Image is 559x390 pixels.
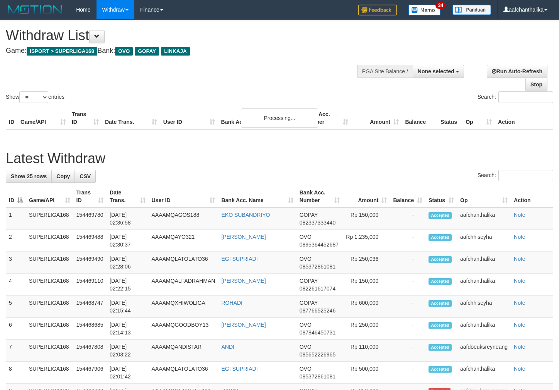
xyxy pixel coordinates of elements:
td: - [390,340,425,362]
a: Note [514,278,525,284]
span: CSV [80,173,91,179]
span: Copy 0895364452687 to clipboard [300,241,339,248]
th: Status: activate to sort column ascending [425,186,457,208]
span: Accepted [429,234,452,241]
td: - [390,362,425,384]
th: Game/API: activate to sort column ascending [26,186,73,208]
td: 154469110 [73,274,107,296]
span: Accepted [429,344,452,351]
td: 4 [6,274,26,296]
span: Accepted [429,322,452,329]
td: aafchhiseyha [457,296,511,318]
td: 3 [6,252,26,274]
span: GOPAY [300,278,318,284]
span: Copy 082261617074 to clipboard [300,285,335,292]
h1: Withdraw List [6,28,365,43]
th: User ID: activate to sort column ascending [149,186,219,208]
td: 2 [6,230,26,252]
img: panduan.png [452,5,491,15]
a: [PERSON_NAME] [221,322,266,328]
td: AAAAMQALFADRAHMAN [149,274,219,296]
span: OVO [115,47,133,56]
td: SUPERLIGA168 [26,252,73,274]
td: SUPERLIGA168 [26,208,73,230]
a: [PERSON_NAME] [221,234,266,240]
td: - [390,208,425,230]
th: Balance [402,107,437,129]
td: SUPERLIGA168 [26,340,73,362]
td: SUPERLIGA168 [26,296,73,318]
td: AAAAMQLATOLATO36 [149,252,219,274]
a: Note [514,366,525,372]
th: Amount [351,107,402,129]
span: Show 25 rows [11,173,47,179]
label: Show entries [6,91,64,103]
td: SUPERLIGA168 [26,230,73,252]
td: Rp 150,000 [343,208,390,230]
a: ROHADI [221,300,242,306]
th: Bank Acc. Name [218,107,301,129]
td: [DATE] 02:15:44 [107,296,148,318]
td: 154467808 [73,340,107,362]
th: Bank Acc. Number: activate to sort column ascending [296,186,343,208]
td: 8 [6,362,26,384]
th: Balance: activate to sort column ascending [390,186,425,208]
td: aafchhiseyha [457,230,511,252]
th: Action [511,186,553,208]
td: Rp 500,000 [343,362,390,384]
th: Game/API [17,107,69,129]
td: aafchanthalika [457,252,511,274]
td: AAAAMQANDISTAR [149,340,219,362]
th: User ID [160,107,218,129]
td: 7 [6,340,26,362]
a: EGI SUPRIADI [221,256,257,262]
td: aafchanthalika [457,274,511,296]
img: Button%20Memo.svg [408,5,441,15]
th: Date Trans.: activate to sort column ascending [107,186,148,208]
span: Copy 085372861081 to clipboard [300,263,335,270]
div: Processing... [241,108,318,128]
span: OVO [300,366,312,372]
a: ANDI [221,344,234,350]
span: GOPAY [300,300,318,306]
td: AAAAMQXHIWOLIGA [149,296,219,318]
td: [DATE] 02:01:42 [107,362,148,384]
td: 5 [6,296,26,318]
label: Search: [478,170,553,181]
a: Note [514,256,525,262]
td: Rp 250,036 [343,252,390,274]
h4: Game: Bank: [6,47,365,55]
span: Accepted [429,278,452,285]
th: Amount: activate to sort column ascending [343,186,390,208]
a: EKO SUBANDRIYO [221,212,270,218]
td: AAAAMQGOODBOY13 [149,318,219,340]
a: EGI SUPRIADI [221,366,257,372]
span: Accepted [429,212,452,219]
td: aafchanthalika [457,318,511,340]
td: [DATE] 02:36:58 [107,208,148,230]
h1: Latest Withdraw [6,151,553,166]
th: Action [495,107,553,129]
span: Accepted [429,256,452,263]
td: SUPERLIGA168 [26,318,73,340]
td: aafdoeuksreyneang [457,340,511,362]
label: Search: [478,91,553,103]
td: 154468685 [73,318,107,340]
span: ISPORT > SUPERLIGA168 [27,47,97,56]
td: [DATE] 02:22:15 [107,274,148,296]
span: OVO [300,344,312,350]
th: Status [437,107,462,129]
a: Note [514,344,525,350]
span: Copy 085652226965 to clipboard [300,351,335,358]
span: OVO [300,322,312,328]
td: SUPERLIGA168 [26,362,73,384]
span: Copy 085372861081 to clipboard [300,373,335,380]
button: None selected [413,65,464,78]
span: OVO [300,256,312,262]
td: aafchanthalika [457,208,511,230]
span: Copy 087766525246 to clipboard [300,307,335,314]
span: Copy 082337333440 to clipboard [300,219,335,226]
a: Note [514,300,525,306]
td: - [390,252,425,274]
td: aafchanthalika [457,362,511,384]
